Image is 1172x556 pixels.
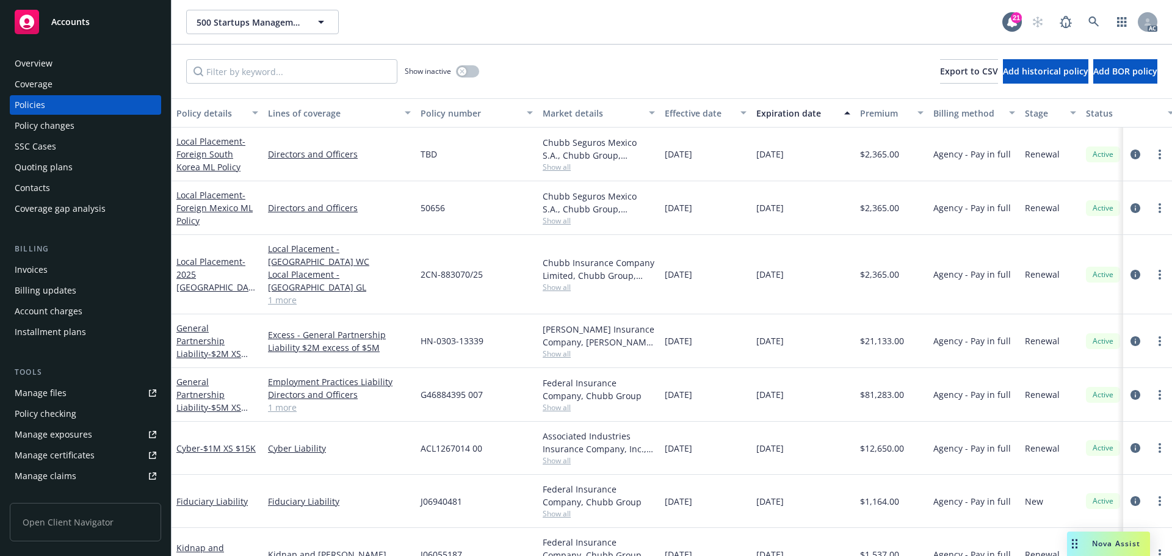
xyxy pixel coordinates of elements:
[421,107,519,120] div: Policy number
[1011,12,1022,23] div: 21
[860,442,904,455] span: $12,650.00
[10,116,161,135] a: Policy changes
[1020,98,1081,128] button: Stage
[10,5,161,39] a: Accounts
[1086,107,1160,120] div: Status
[860,268,899,281] span: $2,365.00
[1025,495,1043,508] span: New
[543,107,642,120] div: Market details
[665,334,692,347] span: [DATE]
[1025,201,1060,214] span: Renewal
[940,65,998,77] span: Export to CSV
[665,107,733,120] div: Effective date
[1091,149,1115,160] span: Active
[543,256,655,282] div: Chubb Insurance Company Limited, Chubb Group, Chubb Group (International)
[421,495,462,508] span: J06940481
[855,98,928,128] button: Premium
[860,495,899,508] span: $1,164.00
[1110,10,1134,34] a: Switch app
[1152,494,1167,508] a: more
[543,348,655,359] span: Show all
[1091,389,1115,400] span: Active
[665,268,692,281] span: [DATE]
[10,54,161,73] a: Overview
[1067,532,1150,556] button: Nova Assist
[421,148,437,161] span: TBD
[1025,268,1060,281] span: Renewal
[416,98,538,128] button: Policy number
[933,334,1011,347] span: Agency - Pay in full
[860,107,910,120] div: Premium
[268,401,411,414] a: 1 more
[10,383,161,403] a: Manage files
[860,388,904,401] span: $81,283.00
[860,148,899,161] span: $2,365.00
[1128,441,1143,455] a: circleInformation
[543,508,655,519] span: Show all
[176,189,253,226] a: Local Placement
[1025,10,1050,34] a: Start snowing
[15,487,72,507] div: Manage BORs
[176,402,248,426] span: - $5M XS $250K
[543,377,655,402] div: Federal Insurance Company, Chubb Group
[1152,441,1167,455] a: more
[1025,388,1060,401] span: Renewal
[1025,148,1060,161] span: Renewal
[176,322,241,372] a: General Partnership Liability
[15,383,67,403] div: Manage files
[543,215,655,226] span: Show all
[1152,388,1167,402] a: more
[15,54,52,73] div: Overview
[268,495,411,508] a: Fiduciary Liability
[268,201,411,214] a: Directors and Officers
[268,328,411,354] a: Excess - General Partnership Liability $2M excess of $5M
[543,136,655,162] div: Chubb Seguros Mexico S.A., Chubb Group, MacAfee and [PERSON_NAME], Inc
[543,190,655,215] div: Chubb Seguros Mexico S.A., Chubb Group, MacAfee and [PERSON_NAME], Inc
[263,98,416,128] button: Lines of coverage
[543,483,655,508] div: Federal Insurance Company, Chubb Group
[665,495,692,508] span: [DATE]
[186,10,339,34] button: 500 Startups Management Company, LLC
[756,107,837,120] div: Expiration date
[10,487,161,507] a: Manage BORs
[940,59,998,84] button: Export to CSV
[543,282,655,292] span: Show all
[421,268,483,281] span: 2CN-883070/25
[1092,538,1140,549] span: Nova Assist
[15,404,76,424] div: Policy checking
[421,201,445,214] span: 50656
[1128,201,1143,215] a: circleInformation
[860,201,899,214] span: $2,365.00
[268,388,411,401] a: Directors and Officers
[1128,147,1143,162] a: circleInformation
[543,455,655,466] span: Show all
[1152,267,1167,282] a: more
[176,376,241,426] a: General Partnership Liability
[1003,65,1088,77] span: Add historical policy
[665,388,692,401] span: [DATE]
[15,137,56,156] div: SSC Cases
[1091,442,1115,453] span: Active
[15,466,76,486] div: Manage claims
[1082,10,1106,34] a: Search
[1025,334,1060,347] span: Renewal
[421,334,483,347] span: HN-0303-13339
[1067,532,1082,556] div: Drag to move
[1128,267,1143,282] a: circleInformation
[15,301,82,321] div: Account charges
[1128,334,1143,348] a: circleInformation
[421,388,483,401] span: G46884395 007
[176,348,248,372] span: - $2M XS $5M
[197,16,302,29] span: 500 Startups Management Company, LLC
[665,201,692,214] span: [DATE]
[10,199,161,218] a: Coverage gap analysis
[756,201,784,214] span: [DATE]
[543,162,655,172] span: Show all
[860,334,904,347] span: $21,133.00
[660,98,751,128] button: Effective date
[15,260,48,280] div: Invoices
[15,281,76,300] div: Billing updates
[15,199,106,218] div: Coverage gap analysis
[756,334,784,347] span: [DATE]
[268,107,397,120] div: Lines of coverage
